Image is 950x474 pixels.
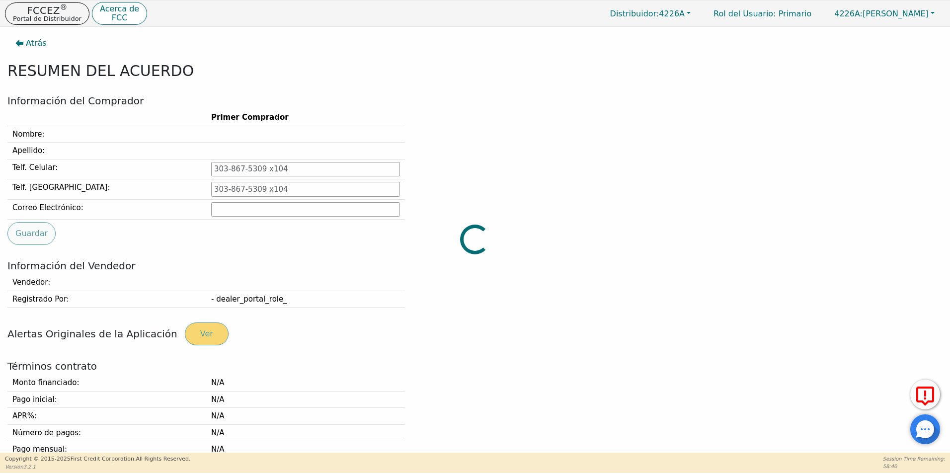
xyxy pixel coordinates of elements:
button: Acerca deFCC [92,2,147,25]
button: FCCEZ®Portal de Distribuidor [5,2,89,25]
p: FCC [100,14,139,22]
span: Rol del Usuario : [713,9,776,18]
p: Acerca de [100,5,139,13]
p: Version 3.2.1 [5,463,190,471]
span: 4226A: [834,9,863,18]
span: [PERSON_NAME] [834,9,929,18]
span: Distribuidor: [610,9,659,18]
span: 4226A [610,9,685,18]
sup: ® [60,3,67,12]
p: Primario [704,4,821,23]
a: Rol del Usuario: Primario [704,4,821,23]
p: FCCEZ [13,5,81,15]
button: 4226A:[PERSON_NAME] [824,6,945,21]
p: 58:40 [883,463,945,470]
p: Portal de Distribuidor [13,15,81,22]
p: Session Time Remaining: [883,455,945,463]
span: All Rights Reserved. [136,456,190,462]
p: Copyright © 2015- 2025 First Credit Corporation. [5,455,190,464]
button: Distribuidor:4226A [600,6,702,21]
button: Reportar Error a FCC [910,380,940,409]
